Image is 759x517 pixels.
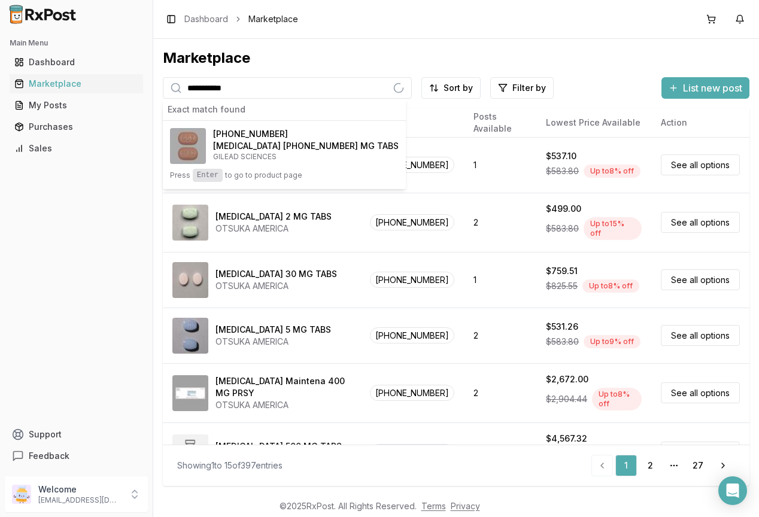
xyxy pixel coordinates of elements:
td: 1 [464,137,536,193]
kbd: Enter [193,169,223,182]
th: Posts Available [464,108,536,137]
img: User avatar [12,485,31,504]
div: $759.51 [546,265,578,277]
span: $583.80 [546,223,579,235]
div: [MEDICAL_DATA] 2 MG TABS [215,211,332,223]
img: Abilify 2 MG TABS [172,205,208,241]
button: Dashboard [5,53,148,72]
button: My Posts [5,96,148,115]
div: Up to 8 % off [592,388,642,410]
span: List new post [683,81,742,95]
span: [PHONE_NUMBER] [370,327,454,343]
div: Showing 1 to 15 of 397 entries [177,460,283,472]
nav: breadcrumb [184,13,298,25]
img: Biktarvy 50-200-25 MG TABS [170,128,206,164]
div: Up to 9 % off [584,335,640,348]
div: Marketplace [14,78,138,90]
img: RxPost Logo [5,5,81,24]
span: [PHONE_NUMBER] [370,444,454,460]
td: 2 [464,363,536,422]
div: OTSUKA AMERICA [215,280,337,292]
div: Marketplace [163,48,749,68]
span: [PHONE_NUMBER] [370,385,454,401]
div: Sales [14,142,138,154]
td: 1 [464,252,536,308]
h4: [MEDICAL_DATA] [PHONE_NUMBER] MG TABS [213,140,399,152]
div: OTSUKA AMERICA [215,336,331,348]
div: OTSUKA AMERICA [215,399,351,411]
a: My Posts [10,95,143,116]
div: $2,672.00 [546,373,588,385]
th: Action [651,108,749,137]
a: See all options [661,382,740,403]
a: Sales [10,138,143,159]
a: List new post [661,83,749,95]
td: 1 [464,422,536,482]
button: Marketplace [5,74,148,93]
img: Abilify 30 MG TABS [172,262,208,298]
a: 2 [639,455,661,476]
div: Exact match found [163,99,406,121]
div: $4,567.32 [546,433,587,445]
span: $583.80 [546,165,579,177]
span: $583.80 [546,336,579,348]
a: Marketplace [10,73,143,95]
span: Marketplace [248,13,298,25]
img: Abilify 5 MG TABS [172,318,208,354]
nav: pagination [591,455,735,476]
button: Sort by [421,77,481,99]
div: $531.26 [546,321,578,333]
span: Press [170,171,190,180]
div: Up to 8 % off [582,279,639,293]
button: Feedback [5,445,148,467]
a: See all options [661,154,740,175]
button: Filter by [490,77,554,99]
span: to go to product page [225,171,302,180]
div: $537.10 [546,150,576,162]
span: [PHONE_NUMBER] [370,272,454,288]
a: See all options [661,269,740,290]
a: Purchases [10,116,143,138]
div: Open Intercom Messenger [718,476,747,505]
button: List new post [661,77,749,99]
img: Abiraterone Acetate 500 MG TABS [172,434,208,470]
div: [MEDICAL_DATA] 5 MG TABS [215,324,331,336]
div: Dashboard [14,56,138,68]
span: $2,904.44 [546,393,587,405]
a: Go to next page [711,455,735,476]
button: Biktarvy 50-200-25 MG TABS[PHONE_NUMBER][MEDICAL_DATA] [PHONE_NUMBER] MG TABSGILEAD SCIENCESPress... [163,121,406,189]
div: [MEDICAL_DATA] Maintena 400 MG PRSY [215,375,351,399]
div: Up to 8 % off [584,165,640,178]
a: See all options [661,212,740,233]
h2: Main Menu [10,38,143,48]
button: Sales [5,139,148,158]
span: Sort by [444,82,473,94]
div: [MEDICAL_DATA] 500 MG TABS [215,440,342,452]
a: Terms [421,501,446,511]
a: Dashboard [10,51,143,73]
span: [PHONE_NUMBER] [370,157,454,173]
button: Purchases [5,117,148,136]
a: Dashboard [184,13,228,25]
div: Purchases [14,121,138,133]
a: Privacy [451,501,480,511]
a: See all options [661,325,740,346]
p: GILEAD SCIENCES [213,152,399,162]
button: Support [5,424,148,445]
p: Welcome [38,483,122,495]
th: Lowest Price Available [536,108,651,137]
p: [EMAIL_ADDRESS][DOMAIN_NAME] [38,495,122,505]
div: My Posts [14,99,138,111]
a: 27 [687,455,709,476]
span: Feedback [29,450,69,462]
span: $825.55 [546,280,578,292]
span: [PHONE_NUMBER] [370,214,454,230]
td: 2 [464,308,536,363]
a: See all options [661,442,740,463]
span: Filter by [512,82,546,94]
td: 2 [464,193,536,252]
div: [MEDICAL_DATA] 30 MG TABS [215,268,337,280]
span: [PHONE_NUMBER] [213,128,288,140]
div: Up to 15 % off [584,217,642,240]
img: Abilify Maintena 400 MG PRSY [172,375,208,411]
